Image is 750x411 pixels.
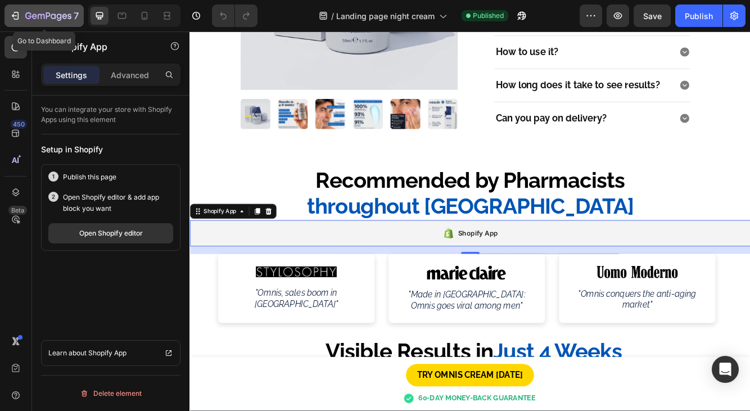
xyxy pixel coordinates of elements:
img: gempages_577442117282956003-33046468-69e0-4c9b-b064-d7878a8c254d.webp [490,282,586,297]
p: You can integrate your store with Shopify Apps using this element [41,105,180,125]
div: Undo/Redo [212,4,257,27]
button: Delete element [41,385,180,403]
p: Open Shopify editor & add app block you want [63,192,173,214]
p: Shopify App [55,40,150,53]
button: Save [634,4,671,27]
p: Settings [56,69,87,81]
p: How long does it take to see results? [368,56,566,74]
p: Can you pay on delivery? [368,96,501,114]
a: Learn about Shopify App [41,340,180,366]
img: gempages_577442117282956003-3a981c94-5e6d-4d43-a925-03586dfb6288.webp [286,82,322,118]
img: gempages_577442117282956003-96e931d2-00b9-445f-897a-32419c354fbc.webp [241,82,277,118]
p: How to use it? [368,16,444,34]
button: Open Shopify editor [48,223,173,243]
p: Learn about [48,347,87,359]
p: Advanced [111,69,149,81]
div: Shopify App [323,236,371,250]
div: Delete element [80,387,142,400]
p: "Omnis, sales boom in [GEOGRAPHIC_DATA]" [48,308,207,335]
div: Background Image [34,268,222,351]
button: Carousel Next Arrow [299,91,317,109]
span: Landing page night cream [336,10,435,22]
span: / [331,10,334,22]
p: 7 [74,9,79,22]
img: gempages_577442117282956003-b0f69999-ec4c-4522-a10b-677249d11903.svg [284,281,381,300]
span: Save [643,11,662,21]
div: 450 [11,120,27,129]
div: Publish [685,10,713,22]
p: "Made in [GEOGRAPHIC_DATA]: Omnis goes viral among men" [254,310,413,336]
img: gempages_577442117282956003-a856bb65-b3ea-4a34-925b-0e60d7d19a70.webp [79,283,176,296]
p: Shopify App [88,347,126,359]
span: throughout [GEOGRAPHIC_DATA] [141,195,534,225]
div: Setup in Shopify [41,143,180,155]
p: "Omnis conquers the anti-aging market" [459,309,618,336]
div: Beta [8,206,27,215]
div: Open Shopify editor [79,228,143,238]
div: Open Intercom Messenger [712,356,739,383]
iframe: Design area [189,31,750,411]
button: Publish [675,4,722,27]
p: Publish this page [63,171,116,183]
div: Background Image [444,268,632,351]
span: Just 4 Weeks [365,370,520,400]
span: Published [473,11,504,21]
button: 7 [4,4,84,27]
img: gempages_577442117282956003-c2274e3d-0e93-42d6-b67e-dec41b63aac4.webp [196,82,232,118]
h2: Visible Results in [8,369,675,402]
div: Shopify App [14,211,58,222]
